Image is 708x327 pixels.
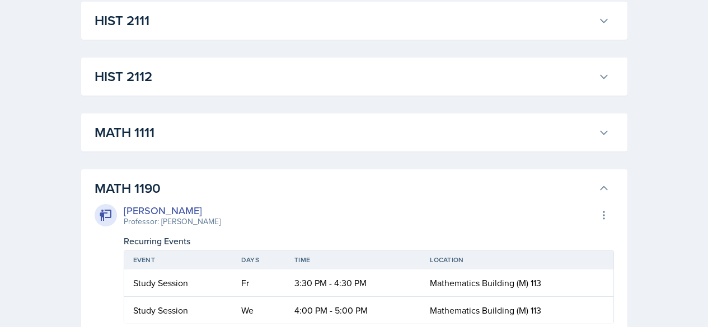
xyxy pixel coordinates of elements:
th: Time [285,250,421,269]
th: Location [421,250,613,269]
div: Professor: [PERSON_NAME] [124,216,221,228]
h3: HIST 2111 [95,11,594,31]
h3: MATH 1190 [95,178,594,198]
button: MATH 1111 [92,120,612,145]
div: Study Session [133,304,223,317]
button: MATH 1190 [92,176,612,201]
h3: HIST 2112 [95,67,594,87]
td: 4:00 PM - 5:00 PM [285,297,421,324]
span: Mathematics Building (M) 113 [430,277,541,289]
div: Recurring Events [124,234,614,248]
th: Days [232,250,285,269]
div: [PERSON_NAME] [124,203,221,218]
h3: MATH 1111 [95,122,594,143]
td: We [232,297,285,324]
button: HIST 2111 [92,8,612,33]
td: Fr [232,269,285,297]
button: HIST 2112 [92,64,612,89]
div: Study Session [133,276,223,290]
span: Mathematics Building (M) 113 [430,304,541,316]
td: 3:30 PM - 4:30 PM [285,269,421,297]
th: Event [124,250,232,269]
